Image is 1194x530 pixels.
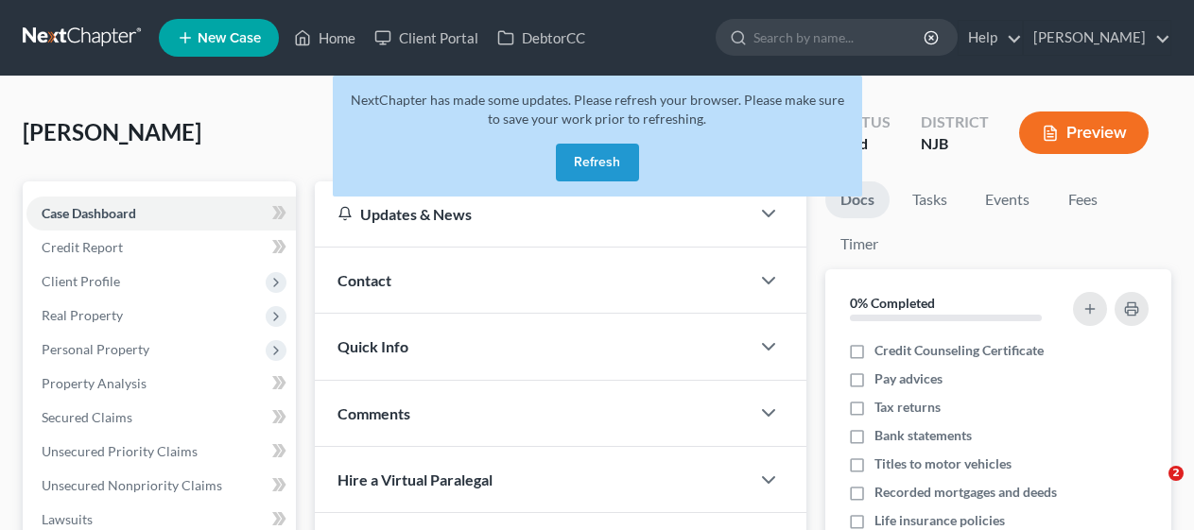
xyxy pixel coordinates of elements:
[42,273,120,289] span: Client Profile
[970,181,1045,218] a: Events
[337,470,493,488] span: Hire a Virtual Paralegal
[26,197,296,231] a: Case Dashboard
[42,239,123,255] span: Credit Report
[897,181,962,218] a: Tasks
[42,511,93,527] span: Lawsuits
[921,111,989,133] div: District
[874,369,943,388] span: Pay advices
[42,205,136,221] span: Case Dashboard
[26,401,296,435] a: Secured Claims
[337,271,391,289] span: Contact
[874,426,972,445] span: Bank statements
[42,375,147,391] span: Property Analysis
[351,92,844,127] span: NextChapter has made some updates. Please refresh your browser. Please make sure to save your wor...
[42,307,123,323] span: Real Property
[1130,466,1175,511] iframe: Intercom live chat
[1024,21,1170,55] a: [PERSON_NAME]
[26,367,296,401] a: Property Analysis
[337,404,410,422] span: Comments
[42,477,222,493] span: Unsecured Nonpriority Claims
[1019,111,1149,154] button: Preview
[835,111,891,133] div: Status
[26,231,296,265] a: Credit Report
[874,511,1005,530] span: Life insurance policies
[874,398,941,417] span: Tax returns
[42,443,198,459] span: Unsecured Priority Claims
[874,454,1012,473] span: Titles to motor vehicles
[850,295,935,311] strong: 0% Completed
[365,21,488,55] a: Client Portal
[1052,181,1113,218] a: Fees
[26,469,296,503] a: Unsecured Nonpriority Claims
[26,435,296,469] a: Unsecured Priority Claims
[488,21,595,55] a: DebtorCC
[835,133,891,155] div: Filed
[959,21,1022,55] a: Help
[42,341,149,357] span: Personal Property
[198,31,261,45] span: New Case
[285,21,365,55] a: Home
[337,204,727,224] div: Updates & News
[23,118,201,145] span: [PERSON_NAME]
[921,133,989,155] div: NJB
[337,337,408,355] span: Quick Info
[874,341,1044,360] span: Credit Counseling Certificate
[874,483,1057,502] span: Recorded mortgages and deeds
[556,144,639,181] button: Refresh
[1168,466,1184,481] span: 2
[42,409,132,425] span: Secured Claims
[753,20,926,55] input: Search by name...
[825,226,893,263] a: Timer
